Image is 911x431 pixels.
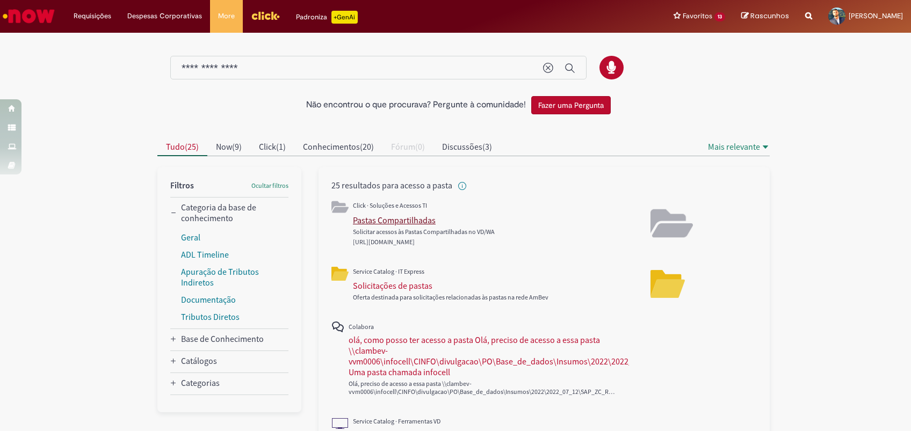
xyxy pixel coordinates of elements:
button: Fazer uma Pergunta [531,96,611,114]
a: Rascunhos [741,11,789,21]
span: 13 [714,12,725,21]
img: ServiceNow [1,5,56,27]
span: Despesas Corporativas [127,11,202,21]
span: Rascunhos [750,11,789,21]
p: +GenAi [331,11,358,24]
h2: Não encontrou o que procurava? Pergunte à comunidade! [306,100,526,110]
span: Requisições [74,11,111,21]
span: Favoritos [683,11,712,21]
span: [PERSON_NAME] [849,11,903,20]
div: Padroniza [296,11,358,24]
img: click_logo_yellow_360x200.png [251,8,280,24]
span: More [218,11,235,21]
